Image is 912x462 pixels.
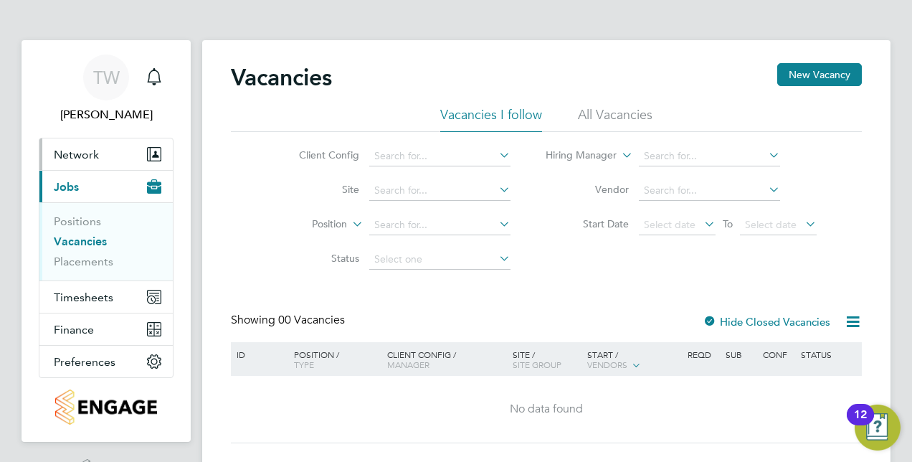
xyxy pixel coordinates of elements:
span: TW [93,68,120,87]
div: Conf [759,342,797,367]
span: Timesheets [54,291,113,304]
li: Vacancies I follow [440,106,542,132]
div: Jobs [39,202,173,280]
a: TW[PERSON_NAME] [39,55,174,123]
label: Hide Closed Vacancies [703,315,830,329]
button: Timesheets [39,281,173,313]
a: Placements [54,255,113,268]
li: All Vacancies [578,106,652,132]
img: countryside-properties-logo-retina.png [55,390,156,425]
button: Open Resource Center, 12 new notifications [855,405,901,451]
input: Search for... [639,146,780,166]
button: Preferences [39,346,173,377]
nav: Main navigation [22,40,191,442]
span: Type [294,359,314,370]
span: Manager [387,359,429,370]
div: Position / [283,342,384,377]
div: Site / [509,342,584,377]
input: Search for... [369,146,510,166]
label: Site [277,183,359,196]
button: Finance [39,313,173,345]
span: Jobs [54,180,79,194]
label: Start Date [546,217,629,230]
a: Positions [54,214,101,228]
div: ID [233,342,283,367]
span: 00 Vacancies [278,313,345,327]
div: Start / [584,342,684,378]
span: Preferences [54,355,115,369]
button: Network [39,138,173,170]
div: Reqd [684,342,721,367]
span: Select date [745,218,797,231]
label: Hiring Manager [534,148,617,163]
div: Client Config / [384,342,509,377]
div: No data found [233,402,860,417]
div: Status [797,342,860,367]
input: Search for... [369,215,510,235]
span: Select date [644,218,695,231]
button: New Vacancy [777,63,862,86]
h2: Vacancies [231,63,332,92]
input: Search for... [369,181,510,201]
a: Vacancies [54,235,107,248]
label: Status [277,252,359,265]
input: Select one [369,250,510,270]
span: To [718,214,737,233]
label: Client Config [277,148,359,161]
div: Sub [722,342,759,367]
div: Showing [231,313,348,328]
span: Network [54,148,99,161]
span: Vendors [587,359,627,370]
input: Search for... [639,181,780,201]
span: Finance [54,323,94,336]
div: 12 [854,415,867,433]
label: Position [265,217,347,232]
a: Go to home page [39,390,174,425]
label: Vendor [546,183,629,196]
span: Toni Wright [39,106,174,123]
button: Jobs [39,171,173,202]
span: Site Group [513,359,561,370]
